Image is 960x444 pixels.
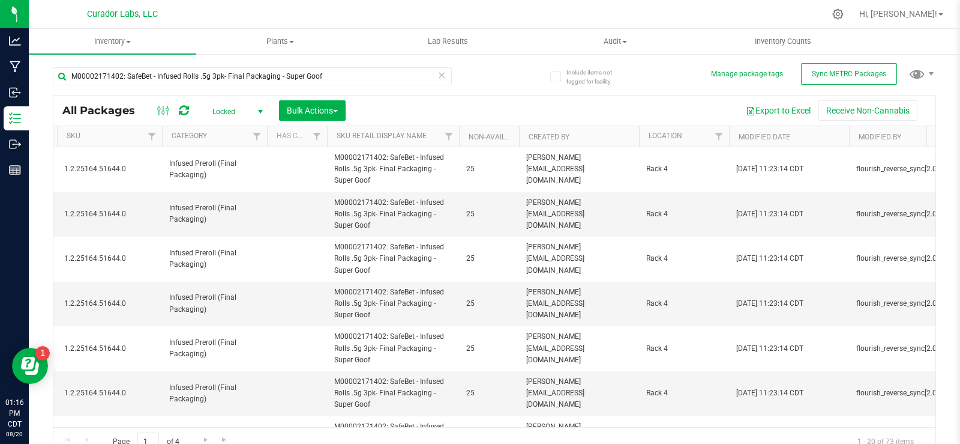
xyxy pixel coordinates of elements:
span: [PERSON_NAME][EMAIL_ADDRESS][DOMAIN_NAME] [526,152,632,187]
span: [DATE] 11:23:14 CDT [736,208,803,220]
span: Clear [437,67,446,83]
span: Infused Preroll (Final Packaging) [169,337,260,360]
span: M00002171402: SafeBet - Infused Rolls .5g 3pk- Final Packaging - Super Goof [334,242,452,276]
a: Created By [529,133,569,141]
span: Plants [197,36,363,47]
span: All Packages [62,104,147,117]
span: 25 [466,388,512,399]
span: Infused Preroll (Final Packaging) [169,382,260,405]
span: M00002171402: SafeBet - Infused Rolls .5g 3pk- Final Packaging - Super Goof [334,287,452,321]
a: Filter [307,126,327,147]
span: [PERSON_NAME][EMAIL_ADDRESS][DOMAIN_NAME] [526,197,632,232]
span: Include items not tagged for facility [566,68,626,86]
inline-svg: Reports [9,164,21,176]
span: 1.2.25164.51644.0 [64,388,155,399]
div: Manage settings [830,8,845,20]
th: Has COA [267,126,327,147]
span: M00002171402: SafeBet - Infused Rolls .5g 3pk- Final Packaging - Super Goof [334,152,452,187]
span: 25 [466,163,512,175]
button: Sync METRC Packages [801,63,897,85]
inline-svg: Inventory [9,112,21,124]
a: Category [172,132,207,140]
button: Bulk Actions [279,100,346,121]
span: Audit [532,36,698,47]
span: [PERSON_NAME][EMAIL_ADDRESS][DOMAIN_NAME] [526,376,632,411]
span: [DATE] 11:23:14 CDT [736,298,803,309]
span: Lab Results [412,36,484,47]
p: 01:16 PM CDT [5,397,23,430]
a: Audit [532,29,699,54]
p: 08/20 [5,430,23,439]
a: Modified Date [739,133,790,141]
iframe: Resource center [12,348,48,384]
span: Inventory Counts [739,36,827,47]
span: Rack 4 [646,388,722,399]
a: SKU [67,132,80,140]
span: 25 [466,298,512,309]
span: Rack 4 [646,208,722,220]
span: [DATE] 11:23:14 CDT [736,163,803,175]
span: Sync METRC Packages [812,70,886,78]
span: Bulk Actions [287,106,338,115]
span: M00002171402: SafeBet - Infused Rolls .5g 3pk- Final Packaging - Super Goof [334,331,452,366]
span: 1.2.25164.51644.0 [64,208,155,220]
span: Inventory [29,36,196,47]
span: [PERSON_NAME][EMAIL_ADDRESS][DOMAIN_NAME] [526,331,632,366]
inline-svg: Inbound [9,87,21,99]
iframe: Resource center unread badge [35,346,50,360]
span: 1.2.25164.51644.0 [64,343,155,354]
span: [PERSON_NAME][EMAIL_ADDRESS][DOMAIN_NAME] [526,287,632,321]
span: 25 [466,343,512,354]
a: Inventory Counts [699,29,866,54]
span: M00002171402: SafeBet - Infused Rolls .5g 3pk- Final Packaging - Super Goof [334,197,452,232]
span: 25 [466,208,512,220]
inline-svg: Analytics [9,35,21,47]
span: [DATE] 11:23:14 CDT [736,388,803,399]
span: 1.2.25164.51644.0 [64,163,155,175]
a: Non-Available [469,133,522,141]
span: 25 [466,253,512,264]
span: Hi, [PERSON_NAME]! [859,9,937,19]
a: SKU Retail Display Name [337,132,427,140]
span: Infused Preroll (Final Packaging) [169,248,260,270]
span: 1.2.25164.51644.0 [64,253,155,264]
span: Infused Preroll (Final Packaging) [169,202,260,225]
span: Rack 4 [646,253,722,264]
input: Search Package ID, Item Name, SKU, Lot or Part Number... [53,67,452,85]
span: [DATE] 11:23:14 CDT [736,343,803,354]
button: Export to Excel [738,100,818,121]
span: [PERSON_NAME][EMAIL_ADDRESS][DOMAIN_NAME] [526,242,632,276]
a: Filter [439,126,459,147]
span: Curador Labs, LLC [87,9,158,19]
span: 1.2.25164.51644.0 [64,298,155,309]
a: Filter [142,126,162,147]
a: Plants [196,29,364,54]
span: Infused Preroll (Final Packaging) [169,158,260,181]
span: Infused Preroll (Final Packaging) [169,292,260,315]
span: Rack 4 [646,163,722,175]
span: [DATE] 11:23:14 CDT [736,253,803,264]
a: Modified By [859,133,901,141]
a: Filter [709,126,729,147]
button: Receive Non-Cannabis [818,100,917,121]
span: Rack 4 [646,343,722,354]
a: Lab Results [364,29,532,54]
a: Location [649,132,682,140]
inline-svg: Manufacturing [9,61,21,73]
button: Manage package tags [711,69,783,79]
a: Inventory [29,29,196,54]
span: Rack 4 [646,298,722,309]
a: Filter [247,126,267,147]
span: M00002171402: SafeBet - Infused Rolls .5g 3pk- Final Packaging - Super Goof [334,376,452,411]
inline-svg: Outbound [9,138,21,150]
